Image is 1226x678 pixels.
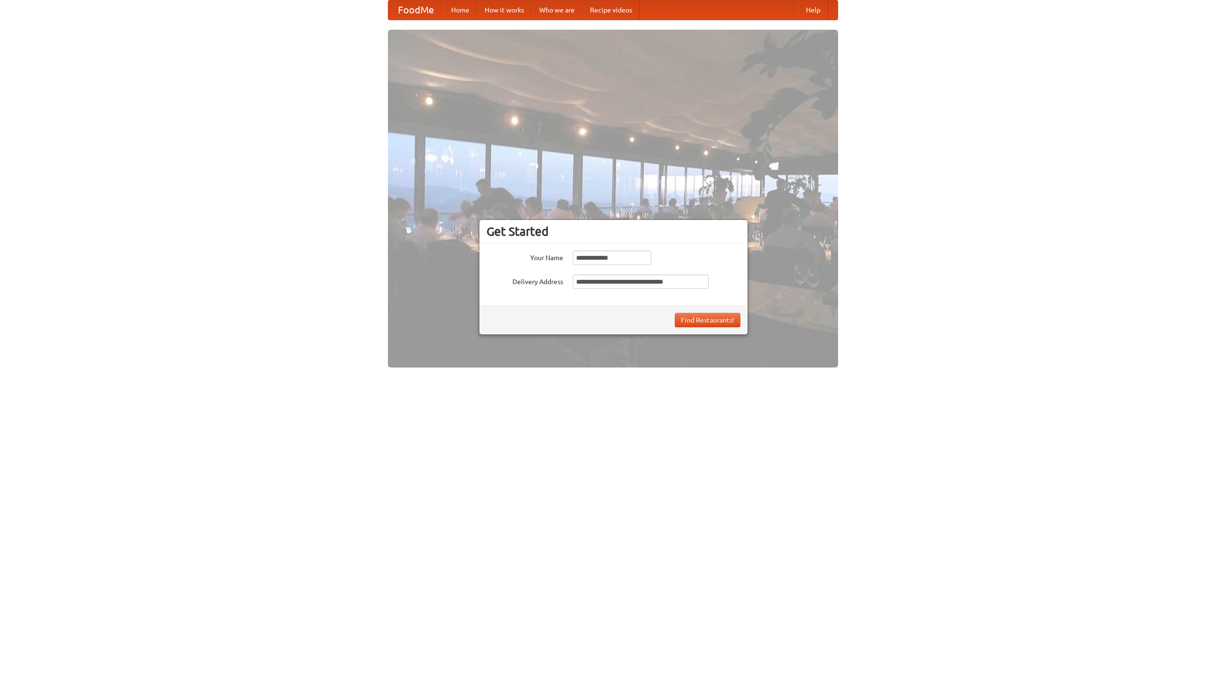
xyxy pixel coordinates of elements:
a: Recipe videos [582,0,640,20]
button: Find Restaurants! [675,313,740,327]
a: Help [798,0,828,20]
label: Delivery Address [487,275,563,287]
a: Who we are [532,0,582,20]
a: FoodMe [388,0,443,20]
label: Your Name [487,251,563,263]
a: Home [443,0,477,20]
a: How it works [477,0,532,20]
h3: Get Started [487,224,740,239]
